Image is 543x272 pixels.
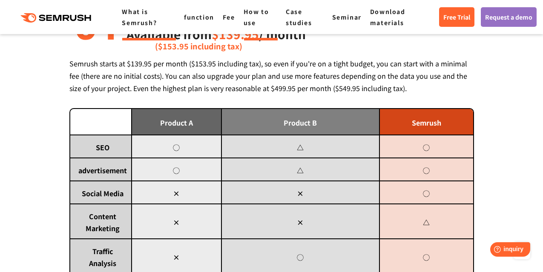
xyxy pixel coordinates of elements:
font: Content Marketing [86,211,120,233]
font: △ [297,142,304,152]
font: × [173,188,180,198]
a: Download materials [370,7,405,27]
a: Fee [223,13,235,21]
font: advertisement [78,165,127,175]
a: Seminar [332,13,362,21]
font: ◯ [423,165,430,175]
font: Social Media [82,188,124,198]
font: Product A [160,117,193,128]
a: Request a demo [481,7,537,27]
a: What is Semrush? [122,7,157,27]
a: How to use [244,7,269,27]
font: ◯ [423,188,430,198]
font: Semrush [412,117,441,128]
font: Request a demo [485,13,532,21]
a: function [184,13,214,21]
iframe: Help widget launcher [467,239,534,263]
font: × [173,252,180,262]
font: × [173,217,180,227]
a: Case studies [286,7,312,27]
font: × [297,217,304,227]
font: ◯ [173,142,180,152]
font: Available from [126,26,212,43]
font: Traffic Analysis [89,246,116,268]
font: Free Trial [443,13,470,21]
font: △ [297,165,304,175]
font: × [297,188,304,198]
font: ◯ [423,142,430,152]
font: △ [423,217,430,227]
font: ◯ [423,252,430,262]
font: Semrush starts at $139.95 per month ($153.95 including tax), so even if you're on a tight budget,... [69,58,467,93]
a: Free Trial [439,7,474,27]
font: ◯ [297,252,304,262]
font: / month [259,26,306,43]
font: ($153.95 including tax) [155,40,242,52]
font: ◯ [173,165,180,175]
font: SEO [96,142,109,152]
font: Product B [284,117,317,128]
